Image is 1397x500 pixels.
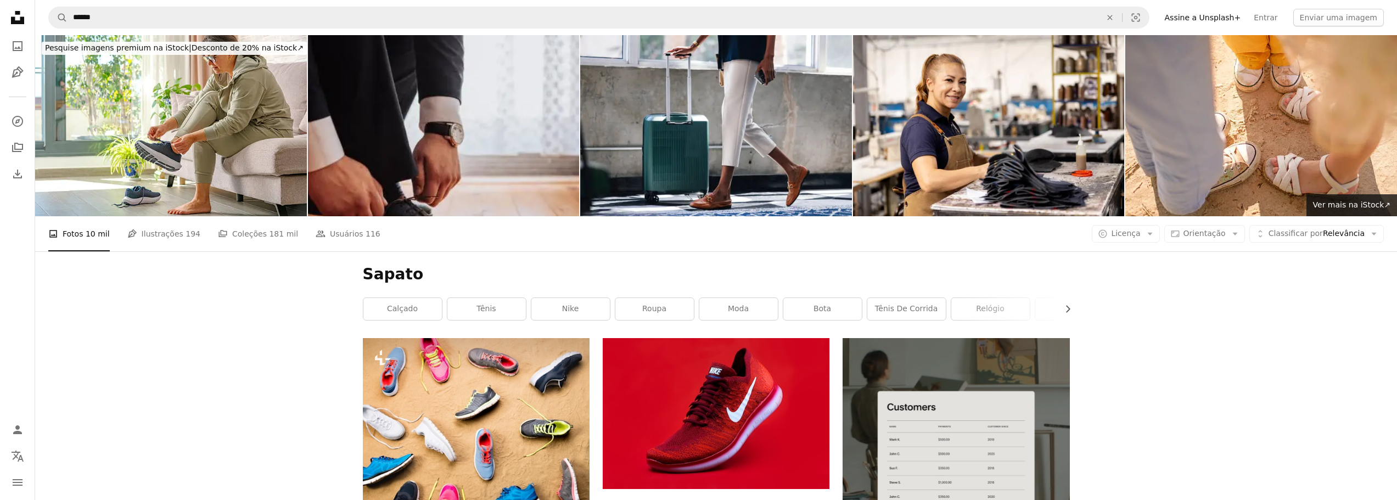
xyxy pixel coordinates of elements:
[1158,9,1248,26] a: Assine a Unsplash+
[7,471,29,493] button: Menu
[7,35,29,57] a: Fotos
[531,298,610,320] a: Nike
[1164,225,1245,243] button: Orientação
[186,228,200,240] span: 194
[1098,7,1122,28] button: Limpar
[580,35,852,216] img: Empresária andando com mala de viagem em ambiente urbano
[951,298,1030,320] a: relógio
[308,35,580,216] img: Homem de terno amarrando sapatos de couro marrom no piso de madeira, close-up das mãos e relógio
[1306,194,1397,216] a: Ver mais na iStock↗
[7,419,29,441] a: Entrar / Cadastrar-se
[7,137,29,159] a: Coleções
[45,43,192,52] span: Pesquise imagens premium na iStock |
[48,7,1149,29] form: Pesquise conteúdo visual em todo o site
[1125,35,1397,216] img: close-up, de, um, menina, pés, em, sapatilhas, e, sandálias, ligado, a, areia, de, a, praia
[127,216,200,251] a: Ilustrações 194
[783,298,862,320] a: bota
[269,228,298,240] span: 181 mil
[1183,229,1226,238] span: Orientação
[1058,298,1070,320] button: rolar lista para a direita
[49,7,68,28] button: Pesquise na Unsplash
[7,445,29,467] button: Idioma
[1035,298,1114,320] a: tacões
[45,43,304,52] span: Desconto de 20% na iStock ↗
[363,298,442,320] a: calçado
[218,216,298,251] a: Coleções 181 mil
[363,265,1070,284] h1: Sapato
[447,298,526,320] a: tênis
[1249,225,1384,243] button: Classificar porRelevância
[7,61,29,83] a: Ilustrações
[699,298,778,320] a: moda
[35,35,307,216] img: Mulher madura calçando calçados esportivos em casa. Preparando-se para correr
[1092,225,1159,243] button: Licença
[1111,229,1140,238] span: Licença
[615,298,694,320] a: roupa
[1313,200,1390,209] span: Ver mais na iStock ↗
[7,110,29,132] a: Explorar
[366,228,380,240] span: 116
[363,424,590,434] a: Vários sapatos esportivos coloridos colocados no fundo da praia de areia, tiro de estúdio, flat lay.
[1293,9,1384,26] button: Enviar uma imagem
[1247,9,1284,26] a: Entrar
[603,338,829,489] img: tênis Nike vermelho desemparelhado
[603,408,829,418] a: tênis Nike vermelho desemparelhado
[853,35,1125,216] img: Sapateiro cortando o couro enquanto fazia botas em uma fábrica de sapatos
[1269,229,1323,238] span: Classificar por
[1269,228,1365,239] span: Relevância
[316,216,380,251] a: Usuários 116
[1123,7,1149,28] button: Pesquisa visual
[867,298,946,320] a: tênis de corrida
[7,163,29,185] a: Histórico de downloads
[35,35,313,61] a: Pesquise imagens premium na iStock|Desconto de 20% na iStock↗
